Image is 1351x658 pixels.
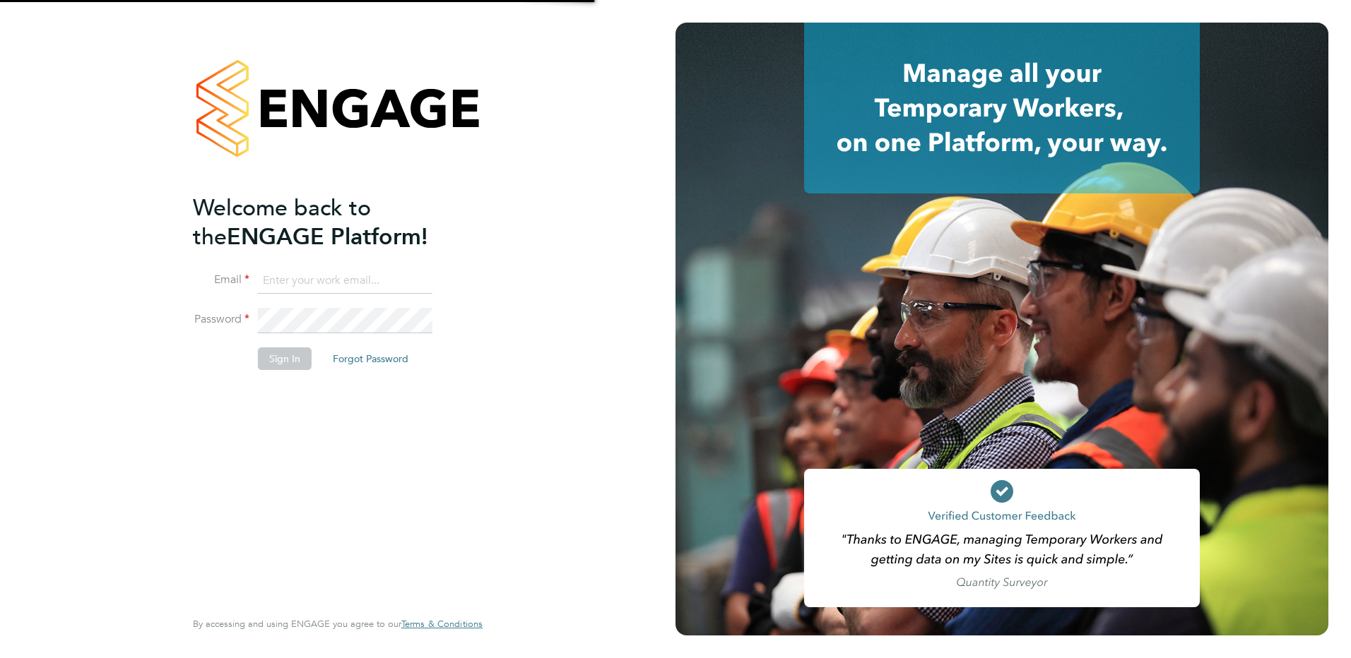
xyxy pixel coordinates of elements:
[401,618,483,630] a: Terms & Conditions
[193,273,249,287] label: Email
[258,268,432,294] input: Enter your work email...
[193,193,468,251] h2: ENGAGE Platform!
[321,347,420,370] button: Forgot Password
[258,347,312,370] button: Sign In
[193,312,249,327] label: Password
[401,618,483,630] span: Terms & Conditions
[193,618,483,630] span: By accessing and using ENGAGE you agree to our
[193,194,371,251] span: Welcome back to the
